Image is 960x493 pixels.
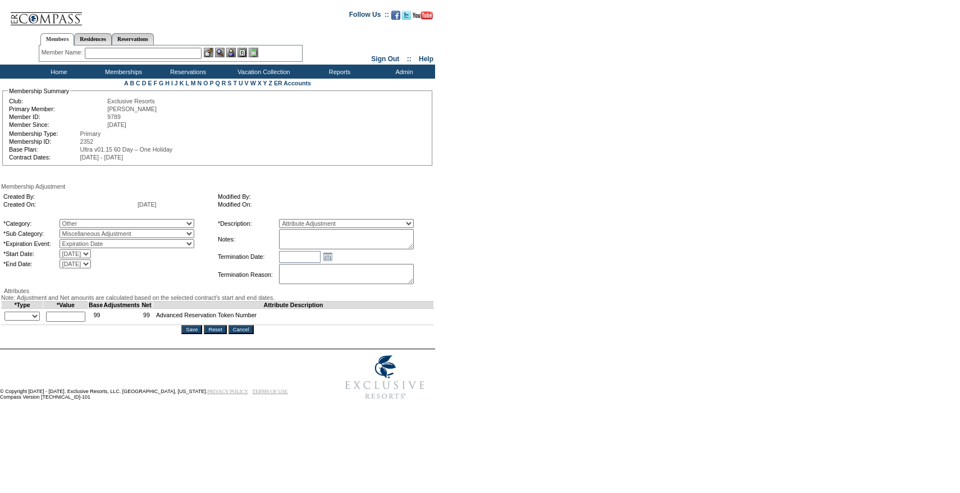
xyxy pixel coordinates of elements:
[335,349,435,405] img: Exclusive Resorts
[9,121,106,128] td: Member Since:
[9,98,106,104] td: Club:
[89,302,103,309] td: Base
[89,309,103,325] td: 99
[1,183,434,190] div: Membership Adjustment
[80,138,94,145] span: 2352
[148,80,152,86] a: E
[80,130,101,137] span: Primary
[8,88,70,94] legend: Membership Summary
[43,302,89,309] td: *Value
[203,80,208,86] a: O
[3,239,58,248] td: *Expiration Event:
[371,55,399,63] a: Sign Out
[107,113,121,120] span: 9789
[322,250,334,263] a: Open the calendar popup.
[1,294,434,301] div: Note: Adjustment and Net amounts are calculated based on the selected contract's start and end da...
[140,309,153,325] td: 99
[218,193,428,200] td: Modified By:
[3,219,58,228] td: *Category:
[3,249,58,258] td: *Start Date:
[349,10,389,23] td: Follow Us ::
[204,325,226,334] input: Reset
[306,65,371,79] td: Reports
[140,302,153,309] td: Net
[218,219,278,228] td: *Description:
[249,48,258,57] img: b_calculator.gif
[215,48,225,57] img: View
[171,80,173,86] a: I
[40,33,75,45] a: Members
[9,113,106,120] td: Member ID:
[42,48,85,57] div: Member Name:
[219,65,306,79] td: Vacation Collection
[165,80,170,86] a: H
[215,80,220,86] a: Q
[218,229,278,249] td: Notes:
[233,80,237,86] a: T
[239,80,243,86] a: U
[250,80,256,86] a: W
[142,80,147,86] a: D
[130,80,134,86] a: B
[204,48,213,57] img: b_edit.gif
[3,193,136,200] td: Created By:
[153,80,157,86] a: F
[218,264,278,285] td: Termination Reason:
[253,389,288,394] a: TERMS OF USE
[107,98,155,104] span: Exclusive Resorts
[274,80,311,86] a: ER Accounts
[185,80,189,86] a: L
[138,201,157,208] span: [DATE]
[391,14,400,21] a: Become our fan on Facebook
[413,14,433,21] a: Subscribe to our YouTube Channel
[154,65,219,79] td: Reservations
[181,325,202,334] input: Save
[222,80,226,86] a: R
[9,146,79,153] td: Base Plan:
[407,55,412,63] span: ::
[180,80,184,86] a: K
[228,325,254,334] input: Cancel
[210,80,214,86] a: P
[153,309,433,325] td: Advanced Reservation Token Number
[9,154,79,161] td: Contract Dates:
[413,11,433,20] img: Subscribe to our YouTube Channel
[112,33,154,45] a: Reservations
[9,106,106,112] td: Primary Member:
[419,55,433,63] a: Help
[191,80,196,86] a: M
[226,48,236,57] img: Impersonate
[80,146,173,153] span: Ultra v01.15 60 Day – One Holiday
[10,3,83,26] img: Compass Home
[227,80,231,86] a: S
[258,80,262,86] a: X
[3,201,136,208] td: Created On:
[371,65,435,79] td: Admin
[175,80,178,86] a: J
[159,80,163,86] a: G
[80,154,124,161] span: [DATE] - [DATE]
[103,302,140,309] td: Adjustments
[263,80,267,86] a: Y
[107,106,157,112] span: [PERSON_NAME]
[237,48,247,57] img: Reservations
[124,80,128,86] a: A
[9,138,79,145] td: Membership ID:
[2,302,43,309] td: *Type
[391,11,400,20] img: Become our fan on Facebook
[3,229,58,238] td: *Sub Category:
[107,121,126,128] span: [DATE]
[3,259,58,268] td: *End Date:
[9,130,79,137] td: Membership Type:
[74,33,112,45] a: Residences
[25,65,90,79] td: Home
[153,302,433,309] td: Attribute Description
[207,389,248,394] a: PRIVACY POLICY
[1,287,434,294] div: Attributes
[90,65,154,79] td: Memberships
[218,250,278,263] td: Termination Date:
[136,80,140,86] a: C
[218,201,428,208] td: Modified On:
[268,80,272,86] a: Z
[402,11,411,20] img: Follow us on Twitter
